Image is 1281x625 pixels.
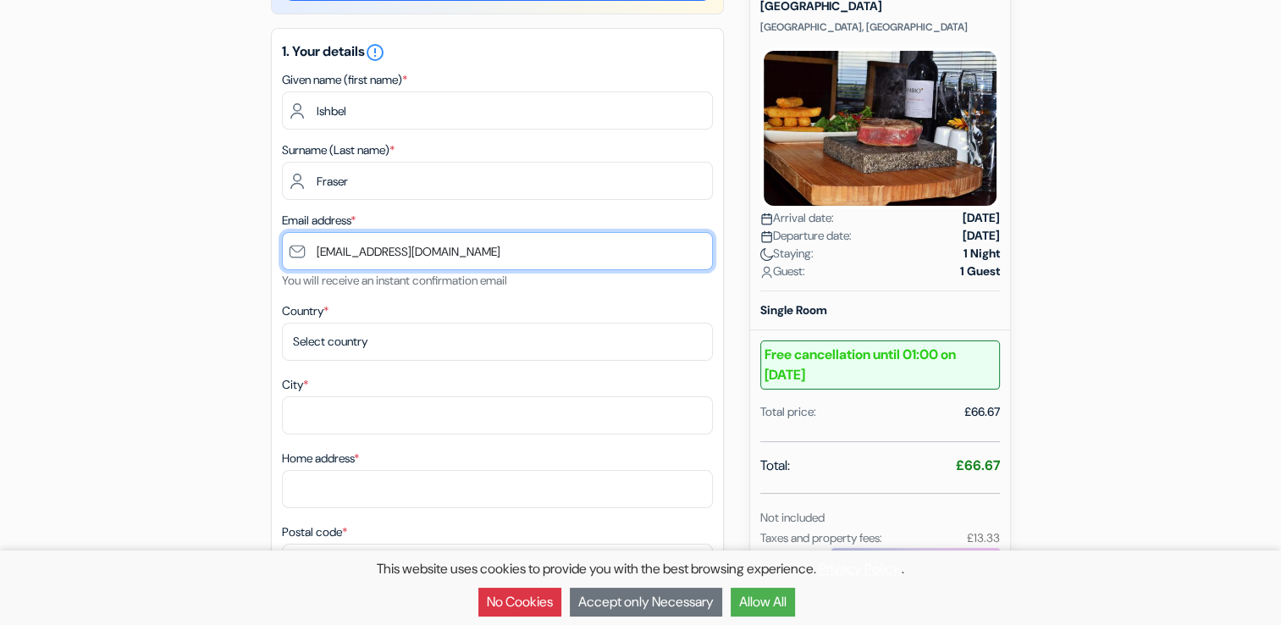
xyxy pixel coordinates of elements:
span: Arrival date: [760,209,834,227]
h5: 1. Your details [282,42,713,63]
strong: [DATE] [963,209,1000,227]
small: You will receive an instant confirmation email [282,273,507,288]
span: Departure date: [760,227,852,245]
small: Taxes and property fees: [760,530,882,545]
div: Total price: [760,403,816,421]
strong: 1 Night [964,245,1000,263]
label: Given name (first name) [282,71,407,89]
span: Guest: [760,263,805,280]
label: Country [282,302,329,320]
input: Enter first name [282,91,713,130]
p: This website uses cookies to provide you with the best browsing experience. . [8,559,1273,579]
button: Accept only Necessary [570,588,722,617]
button: No Cookies [478,588,561,617]
strong: £66.67 [956,456,1000,474]
img: calendar.svg [760,213,773,225]
p: [GEOGRAPHIC_DATA], [GEOGRAPHIC_DATA] [760,20,1000,34]
small: Not included [760,510,825,525]
label: City [282,376,308,394]
img: user_icon.svg [760,266,773,279]
label: Home address [282,450,359,467]
div: £66.67 [964,403,1000,421]
a: Privacy Policy. [819,560,902,578]
label: Postal code [282,523,347,541]
label: Surname (Last name) [282,141,395,159]
label: Email address [282,212,356,230]
input: Enter email address [282,232,713,270]
small: £13.33 [966,530,999,545]
button: Allow All [731,588,795,617]
input: Enter last name [282,162,713,200]
span: Staying: [760,245,814,263]
img: moon.svg [760,248,773,261]
span: Total: [760,456,790,476]
strong: 1 Guest [960,263,1000,280]
strong: [DATE] [963,227,1000,245]
b: Single Room [760,302,827,318]
img: calendar.svg [760,230,773,243]
b: Free cancellation until 01:00 on [DATE] [760,340,1000,390]
a: error_outline [365,42,385,60]
i: error_outline [365,42,385,63]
